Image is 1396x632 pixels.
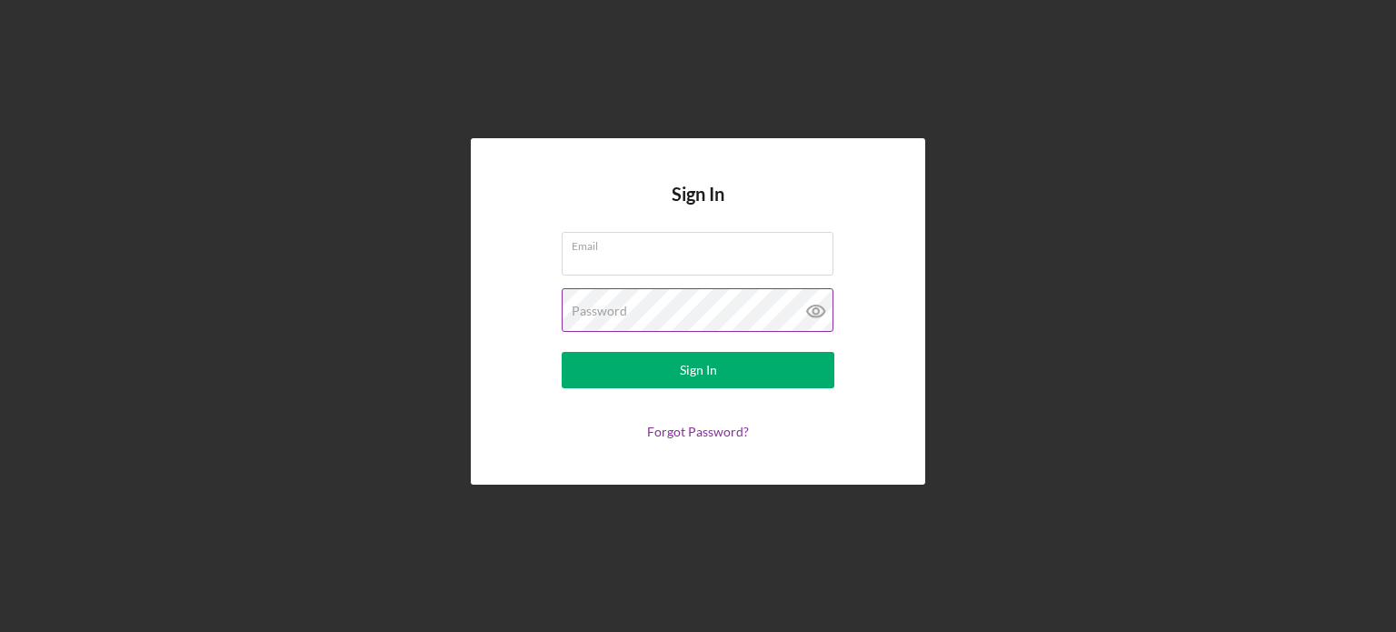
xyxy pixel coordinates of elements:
[647,424,749,439] a: Forgot Password?
[572,304,627,318] label: Password
[672,184,724,232] h4: Sign In
[680,352,717,388] div: Sign In
[572,233,833,253] label: Email
[562,352,834,388] button: Sign In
